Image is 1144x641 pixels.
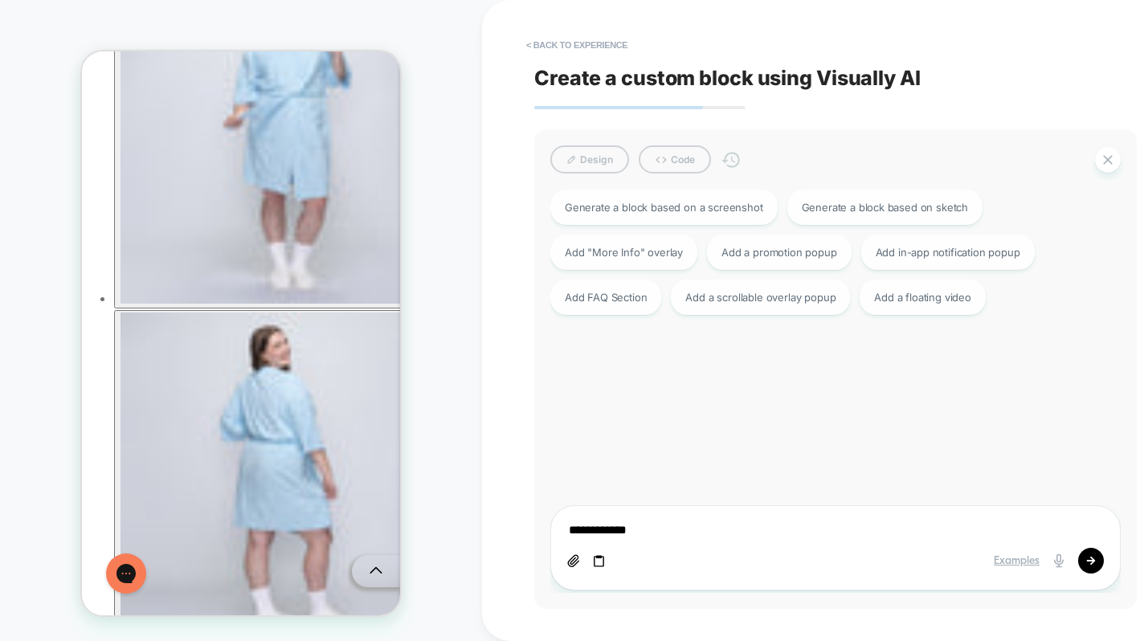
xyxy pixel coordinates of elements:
div: Generate a block based on sketch [787,190,983,225]
div: Add a scrollable overlay popup [671,280,850,315]
div: Generate a block based on a screenshot [550,190,778,225]
iframe: Gorgias live chat messenger [16,496,72,548]
button: < Back to experience [518,32,635,58]
div: Add "More Info" overlay [550,235,697,270]
div: Add a floating video [860,280,986,315]
div: Add in-app notification popup [861,235,1035,270]
div: Add FAQ Section [550,280,661,315]
div: Examples [994,554,1040,568]
div: Add a promotion popup [707,235,851,270]
span: Create a custom block using Visually AI [534,66,1137,90]
img: Blue Line Geo [39,261,373,595]
button: Load image 6 in gallery view [32,259,379,600]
